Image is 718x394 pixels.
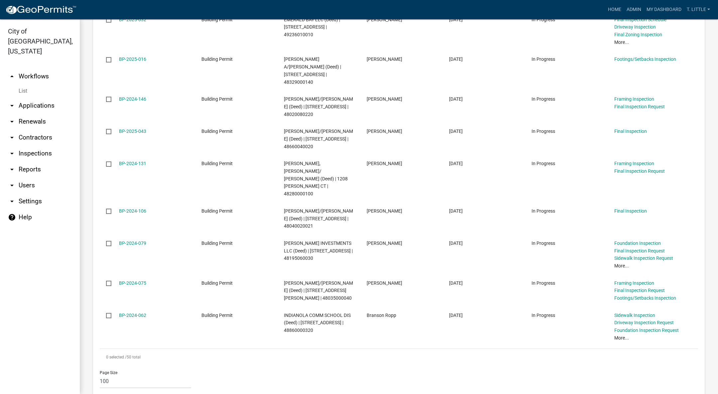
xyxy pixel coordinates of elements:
a: BP-2024-079 [119,241,146,246]
span: Building Permit [201,129,233,134]
span: Building Permit [201,161,233,166]
a: Final Inspection Request [614,104,665,109]
a: T. Little [684,3,713,16]
span: 01/09/2025 [449,56,463,62]
a: More... [614,40,629,45]
a: BP-2025-043 [119,129,146,134]
span: EMERALD BAY LLC (Deed) | 2103 N JEFFERSON WAY | 49236010010 [284,17,340,38]
span: 10/16/2024 [449,129,463,134]
span: In Progress [532,241,555,246]
span: Seth Lampman [367,280,402,286]
a: BP-2024-062 [119,313,146,318]
i: arrow_drop_up [8,72,16,80]
a: Final Inspection [614,208,647,214]
a: BP-2024-146 [119,96,146,102]
a: Admin [624,3,644,16]
a: Home [605,3,624,16]
a: Framing Inspection [614,280,654,286]
span: 0 selected / [106,355,127,359]
i: arrow_drop_down [8,118,16,126]
span: In Progress [532,208,555,214]
span: BANNING, PAMELA LEE/ TEBBE, DANIEL A (Deed) | 1208 STEPHEN CT | 48280000100 [284,161,348,196]
i: arrow_drop_down [8,149,16,157]
a: Driveway Inspection [614,24,656,30]
a: Final Inspection Request [614,248,665,253]
span: 03/26/2024 [449,313,463,318]
span: CLARK, BRENDA/JAY (Deed) | 203 W 2ND AVE | 48660040020 [284,129,353,149]
span: In Progress [532,56,555,62]
span: Daniel Tebbe [367,161,402,166]
span: 06/19/2024 [449,280,463,286]
span: Ryan Cambron [367,241,402,246]
a: More... [614,335,629,341]
a: Foundation Inspection Request [614,328,679,333]
a: Final Inspection Request [614,168,665,174]
span: Building Permit [201,313,233,318]
span: Angie Steigerwald [367,17,402,22]
i: arrow_drop_down [8,165,16,173]
span: Matthew [367,129,402,134]
a: Foundation Inspection [614,241,661,246]
span: Building Permit [201,208,233,214]
span: 07/29/2024 [449,208,463,214]
span: 01/14/2025 [449,17,463,22]
a: Footings/Setbacks Inspection [614,56,676,62]
a: BP-2024-131 [119,161,146,166]
span: Building Permit [201,56,233,62]
span: In Progress [532,280,555,286]
span: Branson Ropp [367,313,396,318]
a: My Dashboard [644,3,684,16]
span: CAMBRON INVESTMENTS LLC (Deed) | 708 S Y ST | 48195060030 [284,241,353,261]
span: Building Permit [201,241,233,246]
a: BP-2025-032 [119,17,146,22]
span: 09/30/2024 [449,161,463,166]
span: Chris [367,208,402,214]
a: BP-2025-016 [119,56,146,62]
a: More... [614,263,629,268]
i: help [8,213,16,221]
span: 11/04/2024 [449,96,463,102]
i: arrow_drop_down [8,181,16,189]
span: Brent Parrott [367,96,402,102]
i: arrow_drop_down [8,197,16,205]
span: Aaron Otten [367,56,402,62]
a: BP-2024-075 [119,280,146,286]
i: arrow_drop_down [8,102,16,110]
a: Driveway Inspection Request [614,320,674,325]
span: Building Permit [201,17,233,22]
span: PARROTT, JAIME/BRENT (Deed) | 102 1/2 W ASHLAND AVE | 48020080220 [284,96,353,117]
span: In Progress [532,17,555,22]
span: 06/26/2024 [449,241,463,246]
span: In Progress [532,96,555,102]
span: Building Permit [201,280,233,286]
div: 50 total [100,349,698,365]
i: arrow_drop_down [8,134,16,142]
span: KELLER-LAMPMAN, EMILY M/LAMPMAN, SETH D (Deed) | 1209 N BUXTON ST | 48035000040 [284,280,353,301]
a: Final Inspection [614,129,647,134]
a: Final Inspection Schedule [614,17,666,22]
a: Final Zoning Inspection [614,32,662,37]
a: Framing Inspection [614,96,654,102]
span: MARTIN, CHRISTOPHER J/ASHLEY (Deed) | 1108 N B ST | 48040020021 [284,208,353,229]
a: Final Inspection Request [614,288,665,293]
span: INDIANOLA COMM SCHOOL DIS (Deed) | 1304 E 1ST AVE | 48860000320 [284,313,351,333]
span: In Progress [532,129,555,134]
a: Sidewalk Inspection Request [614,255,673,261]
a: BP-2024-106 [119,208,146,214]
a: Sidewalk Inspection [614,313,655,318]
a: Framing Inspection [614,161,654,166]
span: ALDRIDGE, CHRISTIN A/CASEY (Deed) | 808 W ORCHARD AVE | 48329000140 [284,56,341,84]
span: Building Permit [201,96,233,102]
a: Footings/Setbacks Inspection [614,295,676,301]
span: In Progress [532,313,555,318]
span: In Progress [532,161,555,166]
